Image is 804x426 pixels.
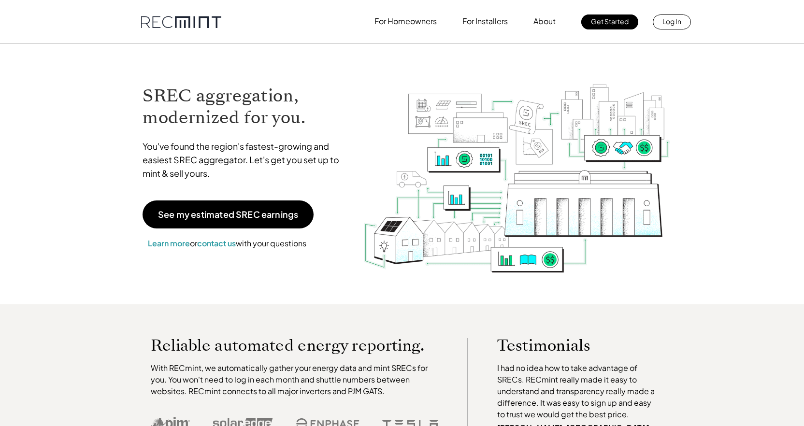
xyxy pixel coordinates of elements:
[591,14,629,28] p: Get Started
[143,85,348,128] h1: SREC aggregation, modernized for you.
[374,14,437,28] p: For Homeowners
[662,14,681,28] p: Log In
[462,14,508,28] p: For Installers
[497,338,641,353] p: Testimonials
[151,362,439,397] p: With RECmint, we automatically gather your energy data and mint SRECs for you. You won't need to ...
[497,362,660,420] p: I had no idea how to take advantage of SRECs. RECmint really made it easy to understand and trans...
[158,210,298,219] p: See my estimated SREC earnings
[533,14,556,28] p: About
[197,238,236,248] a: contact us
[581,14,638,29] a: Get Started
[148,238,190,248] a: Learn more
[363,58,671,275] img: RECmint value cycle
[143,140,348,180] p: You've found the region's fastest-growing and easiest SREC aggregator. Let's get you set up to mi...
[151,338,439,353] p: Reliable automated energy reporting.
[143,200,314,228] a: See my estimated SREC earnings
[143,237,312,250] p: or with your questions
[653,14,691,29] a: Log In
